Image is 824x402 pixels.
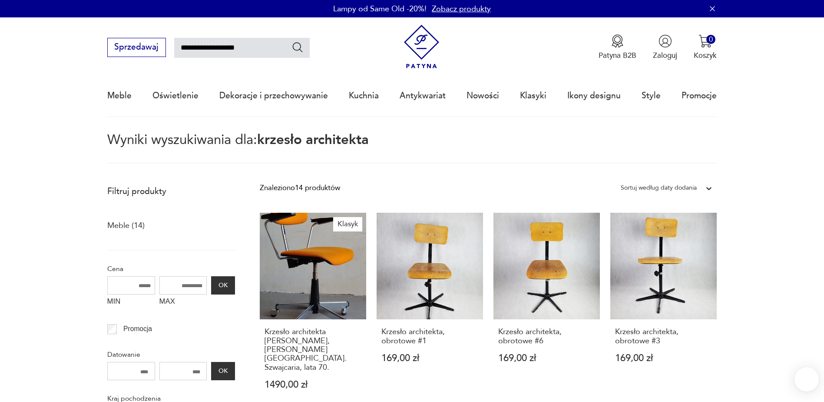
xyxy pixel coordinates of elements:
[152,76,199,116] a: Oświetlenie
[642,76,661,116] a: Style
[682,76,717,116] a: Promocje
[615,354,712,363] p: 169,00 zł
[123,323,152,335] p: Promocja
[615,328,712,345] h3: Krzesło architekta, obrotowe #3
[333,3,427,14] p: Lampy od Same Old -20%!
[794,367,819,392] iframe: Smartsupp widget button
[653,50,677,60] p: Zaloguj
[599,34,636,60] button: Patyna B2B
[381,328,478,345] h3: Krzesło architekta, obrotowe #1
[211,276,235,295] button: OK
[694,34,717,60] button: 0Koszyk
[706,35,715,44] div: 0
[257,131,369,149] span: krzesło architekta
[694,50,717,60] p: Koszyk
[291,41,304,54] button: Szukaj
[219,76,328,116] a: Dekoracje i przechowywanie
[467,76,499,116] a: Nowości
[265,328,361,372] h3: Krzesło architekta [PERSON_NAME], [PERSON_NAME][GEOGRAPHIC_DATA]. Szwajcaria, lata 70.
[107,349,235,360] p: Datowanie
[107,295,155,311] label: MIN
[381,354,478,363] p: 169,00 zł
[211,362,235,380] button: OK
[653,34,677,60] button: Zaloguj
[265,380,361,389] p: 1490,00 zł
[349,76,379,116] a: Kuchnia
[520,76,546,116] a: Klasyki
[107,38,166,57] button: Sprzedawaj
[621,182,697,194] div: Sortuj według daty dodania
[599,50,636,60] p: Patyna B2B
[107,134,717,164] p: Wyniki wyszukiwania dla:
[107,76,132,116] a: Meble
[107,44,166,51] a: Sprzedawaj
[599,34,636,60] a: Ikona medaluPatyna B2B
[498,354,595,363] p: 169,00 zł
[107,263,235,275] p: Cena
[567,76,621,116] a: Ikony designu
[260,182,340,194] div: Znaleziono 14 produktów
[400,76,446,116] a: Antykwariat
[498,328,595,345] h3: Krzesło architekta, obrotowe #6
[159,295,207,311] label: MAX
[611,34,624,48] img: Ikona medalu
[107,218,145,233] a: Meble (14)
[400,25,443,69] img: Patyna - sklep z meblami i dekoracjami vintage
[432,3,491,14] a: Zobacz produkty
[107,186,235,197] p: Filtruj produkty
[659,34,672,48] img: Ikonka użytkownika
[698,34,712,48] img: Ikona koszyka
